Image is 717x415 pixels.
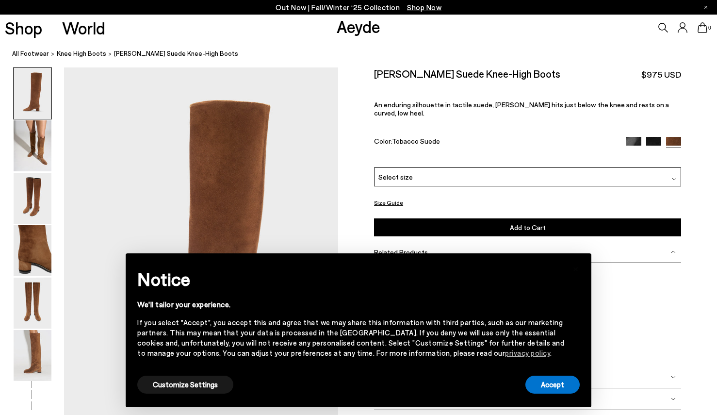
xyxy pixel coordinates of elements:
[525,376,580,394] button: Accept
[137,299,564,310] div: We'll tailor your experience.
[572,261,579,275] span: ×
[137,266,564,292] h2: Notice
[564,256,587,280] button: Close this notice
[137,317,564,358] div: If you select "Accept", you accept this and agree that we may share this information with third p...
[137,376,233,394] button: Customize Settings
[505,349,550,357] a: privacy policy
